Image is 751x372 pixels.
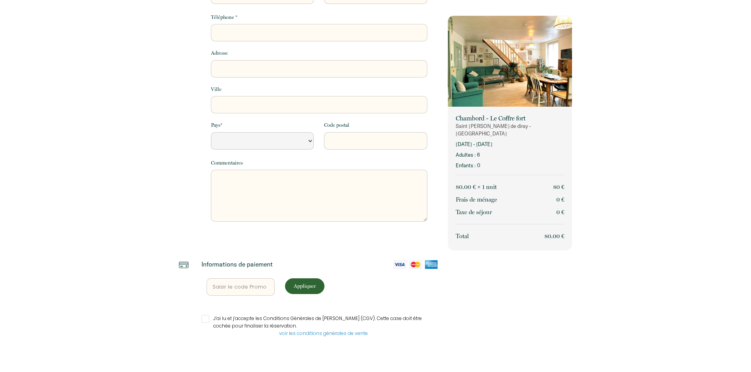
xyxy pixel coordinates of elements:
[288,282,322,290] p: Appliquer
[179,260,188,270] img: credit-card
[393,260,406,269] img: visa-card
[456,195,497,204] p: Frais de ménage
[544,233,565,240] span: 80.00 €
[456,122,564,137] p: Saint [PERSON_NAME] de diray - [GEOGRAPHIC_DATA]
[211,85,222,93] label: Ville
[279,330,368,337] a: voir les conditions générales de vente
[456,233,469,240] span: Total
[201,260,273,268] p: Informations de paiement
[285,278,324,294] button: Appliquer
[211,121,222,129] label: Pays
[425,260,438,269] img: amex
[448,16,572,109] img: rental-image
[409,260,422,269] img: mastercard
[456,115,564,122] p: Chambord - Le Coffre fort
[556,195,565,204] p: 0 €
[456,162,564,169] p: Enfants : 0
[211,49,228,57] label: Adresse
[211,13,237,21] label: Téléphone *
[207,278,275,296] input: Saisir le code Promo
[456,207,492,217] p: Taxe de séjour
[211,132,314,150] select: Default select example
[456,141,564,148] p: [DATE] - [DATE]
[211,159,243,167] label: Commentaires
[456,182,497,192] p: 80.00 € × 1 nuit
[456,151,564,159] p: Adultes : 6
[324,121,349,129] label: Code postal
[553,182,565,192] p: 80 €
[556,207,565,217] p: 0 €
